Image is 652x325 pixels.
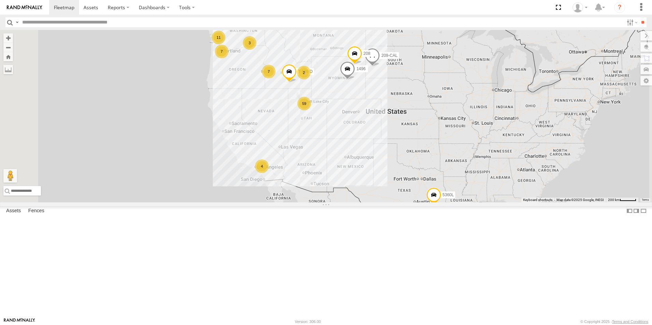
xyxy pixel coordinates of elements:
div: © Copyright 2025 - [580,320,648,324]
span: T-199 D [298,69,313,74]
button: Zoom in [3,33,13,43]
span: Map data ©2025 Google, INEGI [557,198,604,202]
button: Zoom Home [3,52,13,61]
label: Hide Summary Table [640,206,647,216]
label: Map Settings [640,76,652,86]
span: 200 km [608,198,620,202]
i: ? [614,2,625,13]
button: Map Scale: 200 km per 45 pixels [606,198,638,202]
span: 209-CAL [381,53,397,58]
button: Zoom out [3,43,13,52]
label: Dock Summary Table to the Left [626,206,633,216]
label: Dock Summary Table to the Right [633,206,640,216]
a: Visit our Website [4,318,35,325]
label: Measure [3,65,13,74]
label: Search Query [14,17,20,27]
span: 5360L [443,192,454,197]
div: 3 [243,36,256,50]
span: 208 [364,51,370,56]
div: 7 [262,65,276,78]
a: Terms [642,199,649,201]
a: Terms and Conditions [612,320,648,324]
button: Drag Pegman onto the map to open Street View [3,169,17,183]
label: Search Filter Options [624,17,639,27]
div: 2 [297,66,311,79]
span: 1496 [356,66,366,71]
div: 11 [212,31,225,44]
div: Keith Washburn [570,2,590,13]
div: 7 [215,45,228,58]
div: Version: 306.00 [295,320,321,324]
div: 59 [297,97,311,110]
button: Keyboard shortcuts [523,198,552,202]
img: rand-logo.svg [7,5,42,10]
label: Fences [25,206,48,216]
div: 4 [255,159,269,173]
label: Assets [3,206,24,216]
